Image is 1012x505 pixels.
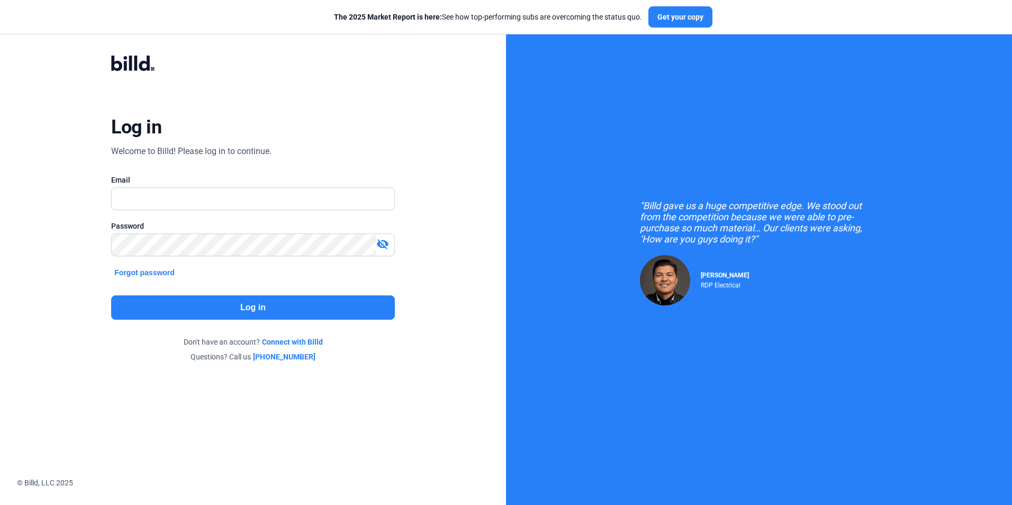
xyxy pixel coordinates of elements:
div: See how top-performing subs are overcoming the status quo. [334,12,642,22]
a: [PHONE_NUMBER] [253,351,315,362]
button: Get your copy [648,6,712,28]
div: Don't have an account? [111,337,394,347]
div: Email [111,175,394,185]
span: The 2025 Market Report is here: [334,13,442,21]
span: [PERSON_NAME] [701,272,749,279]
div: Welcome to Billd! Please log in to continue. [111,145,272,158]
mat-icon: visibility_off [376,238,389,250]
div: Log in [111,115,161,139]
div: RDP Electrical [701,279,749,289]
button: Log in [111,295,394,320]
a: Connect with Billd [262,337,323,347]
img: Raul Pacheco [640,255,690,305]
div: Questions? Call us [111,351,394,362]
div: "Billd gave us a huge competitive edge. We stood out from the competition because we were able to... [640,200,878,245]
button: Forgot password [111,267,178,278]
div: Password [111,221,394,231]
